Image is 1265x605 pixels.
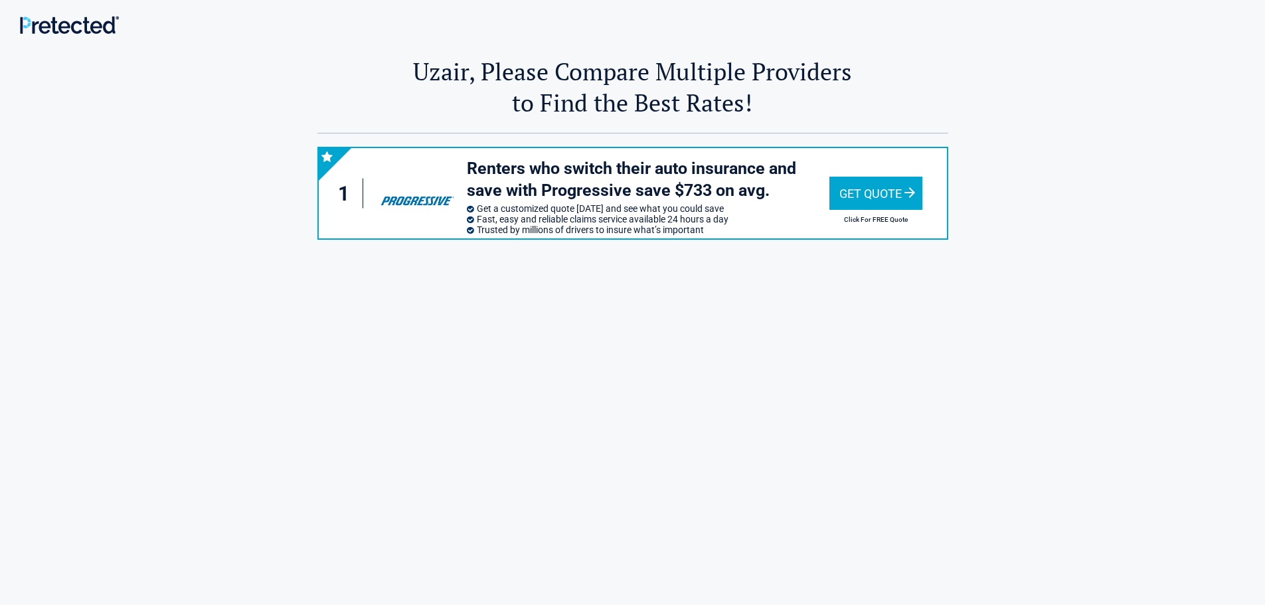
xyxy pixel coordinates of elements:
img: progressive's logo [375,173,460,214]
li: Get a customized quote [DATE] and see what you could save [467,203,829,214]
li: Trusted by millions of drivers to insure what’s important [467,224,829,235]
h3: Renters who switch their auto insurance and save with Progressive save $733 on avg. [467,158,829,201]
h2: Uzair, Please Compare Multiple Providers to Find the Best Rates! [317,56,948,118]
img: Main Logo [20,16,119,34]
h2: Click For FREE Quote [829,216,922,223]
li: Fast, easy and reliable claims service available 24 hours a day [467,214,829,224]
div: 1 [332,179,364,209]
div: Get Quote [829,177,922,210]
